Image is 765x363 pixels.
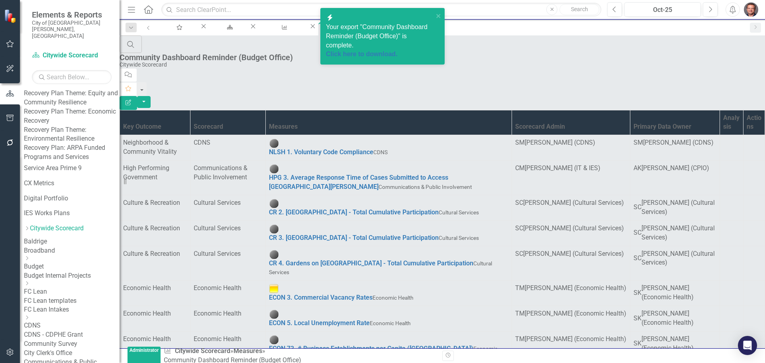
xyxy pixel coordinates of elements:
a: Default Grid [208,22,249,32]
div: SC [515,224,523,233]
div: [PERSON_NAME] (Economic Health) [641,309,716,328]
a: CR 3. [GEOGRAPHIC_DATA] - Total Cumulative Participation [269,234,439,241]
td: Double-Click to Edit [743,306,765,332]
div: SC [515,198,523,208]
td: Double-Click to Edit [512,306,630,332]
td: Double-Click to Edit [720,281,743,306]
span: Economic Health [194,310,241,317]
div: SM [515,138,525,147]
td: Double-Click to Edit [743,161,765,195]
a: CX Metrics [24,179,120,188]
button: Oct-25 [624,2,701,17]
div: Scorecard [194,122,262,131]
div: TM [515,335,525,344]
td: Double-Click to Edit Right Click for Context Menu [265,161,512,195]
div: [PERSON_NAME] (CDNS) [643,138,714,147]
span: Cultural Services [439,209,479,216]
a: My Favorites [157,22,200,32]
a: ECON 3. Commercial Vacancy Rates [269,294,373,301]
td: Double-Click to Edit Right Click for Context Menu [265,195,512,220]
td: Double-Click to Edit [120,135,190,161]
td: Double-Click to Edit [720,246,743,281]
div: [PERSON_NAME] (CPIO) [641,164,709,173]
a: ECON 5. Local Unemployment Rate [269,319,370,327]
a: NLSH 1. Voluntary Code Compliance [269,148,373,156]
img: No Information [269,335,279,344]
td: Double-Click to Edit [512,161,630,195]
div: Primary Data Owner [634,122,716,131]
small: City of [GEOGRAPHIC_DATA][PERSON_NAME], [GEOGRAPHIC_DATA] [32,20,112,39]
div: [PERSON_NAME] (Economic Health) [525,335,626,344]
span: Cultural Services [194,224,241,232]
span: Your export "Community Dashboard Reminder (Budget Office)" is complete. [326,24,433,59]
td: Double-Click to Edit [720,135,743,161]
td: Double-Click to Edit Right Click for Context Menu [265,220,512,246]
div: [PERSON_NAME] (Economic Health) [641,284,716,302]
span: Economic Health [123,335,171,343]
span: Search [571,6,588,12]
span: Elements & Reports [32,10,112,20]
td: Double-Click to Edit Right Click for Context Menu [265,135,512,161]
div: SC [634,254,641,263]
td: Double-Click to Edit [512,135,630,161]
span: Economic Health [123,310,171,317]
div: SK [634,288,641,298]
td: Double-Click to Edit [720,220,743,246]
td: Double-Click to Edit [720,161,743,195]
div: [PERSON_NAME] (Cultural Services) [523,198,624,208]
div: Scorecard Admin [515,122,627,131]
td: Double-Click to Edit [512,281,630,306]
a: Budget [24,262,120,271]
div: CM [515,164,525,173]
div: [PERSON_NAME] (IT & IES) [525,164,600,173]
span: Economic Health [373,294,413,301]
a: FC Lean [24,287,120,296]
div: SK [634,314,641,323]
a: IES Works Plans [24,209,120,218]
td: Double-Click to Edit [120,281,190,306]
img: No Information [269,198,279,208]
div: My Favorites [164,30,192,40]
div: [PERSON_NAME] (Cultural Services) [641,224,716,242]
div: [PERSON_NAME] (Cultural Services) [523,224,624,233]
td: Double-Click to Edit [120,246,190,281]
span: Cultural Services [439,235,479,241]
a: Service Area Prime 9 [24,164,120,173]
a: Citywide Scorecard [175,347,230,355]
button: Lawrence Pollack [744,2,758,17]
div: SC [634,228,641,237]
td: Double-Click to Edit [720,195,743,220]
a: Digital Portfolio [24,194,120,203]
div: TM [515,309,525,318]
div: Measures [269,122,508,131]
div: SK [634,339,641,348]
img: No Information [269,249,279,259]
span: Economic Health [194,335,241,343]
a: Manage Reports [257,22,309,32]
td: Double-Click to Edit Right Click for Context Menu [265,246,512,281]
div: Oct-25 [627,5,698,15]
span: High Performing Government [123,164,169,181]
td: Double-Click to Edit [120,161,190,195]
span: CDNS [194,139,210,146]
img: No Information [269,224,279,233]
span: Communications & Public Involvement [379,184,472,190]
a: FC Lean templates [24,296,120,306]
div: Open Intercom Messenger [738,336,757,355]
div: [PERSON_NAME] (Cultural Services) [641,249,716,268]
td: Double-Click to Edit [630,195,720,220]
input: Search ClearPoint... [161,3,601,17]
a: Recovery Plan Theme: Environmental Resilience [24,126,120,144]
div: [PERSON_NAME] (Economic Health) [641,335,716,353]
button: Search [559,4,599,15]
span: Economic Health [194,284,241,292]
span: Neighborhood & Community Vitality [123,139,177,155]
div: SC [515,249,523,259]
div: AK [634,164,641,173]
div: TM [515,284,525,293]
a: Recovery Plan: ARPA Funded Programs and Services [24,143,120,162]
span: Culture & Recreation [123,224,180,232]
a: Community Survey [24,339,120,349]
span: Economic Health [123,284,171,292]
td: Double-Click to Edit [630,135,720,161]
